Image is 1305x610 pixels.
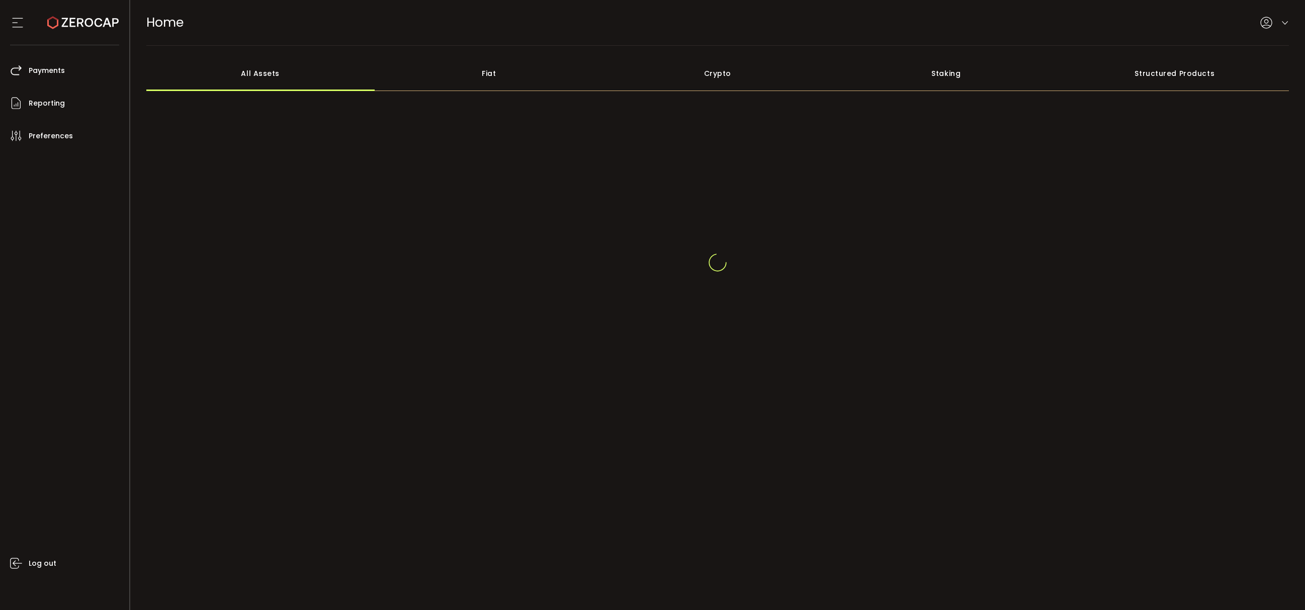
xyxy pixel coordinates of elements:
[603,56,832,91] div: Crypto
[29,96,65,111] span: Reporting
[146,14,184,31] span: Home
[1061,56,1289,91] div: Structured Products
[29,129,73,143] span: Preferences
[375,56,603,91] div: Fiat
[29,63,65,78] span: Payments
[146,56,375,91] div: All Assets
[832,56,1061,91] div: Staking
[29,556,56,571] span: Log out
